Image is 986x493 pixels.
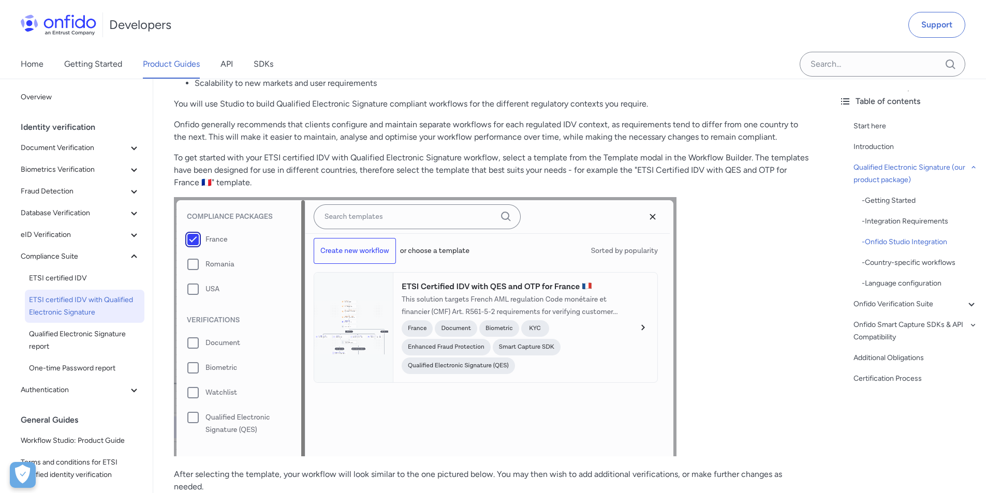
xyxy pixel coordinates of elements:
[10,462,36,488] div: Preferenze cookie
[17,430,144,451] a: Workflow Studio: Product Guide
[853,141,978,153] a: Introduction
[862,257,978,269] a: -Country-specific workflows
[29,294,140,319] span: ETSI certified IDV with Qualified Electronic Signature
[17,452,144,485] a: Terms and conditions for ETSI certified identity verification
[29,272,140,285] span: ETSI certified IDV
[862,215,978,228] div: - Integration Requirements
[21,50,43,79] a: Home
[21,91,140,103] span: Overview
[17,225,144,245] button: eID Verification
[21,14,96,35] img: Onfido Logo
[254,50,273,79] a: SDKs
[195,77,810,89] li: Scalability to new markets and user requirements
[109,17,171,33] h1: Developers
[143,50,200,79] a: Product Guides
[25,268,144,289] a: ETSI certified IDV
[17,181,144,202] button: Fraud Detection
[25,358,144,379] a: One-time Password report
[862,215,978,228] a: -Integration Requirements
[21,117,149,138] div: Identity verification
[853,161,978,186] a: Qualified Electronic Signature (our product package)
[17,159,144,180] button: Biometrics Verification
[853,319,978,343] a: Onfido Smart Capture SDKs & API Compatibility
[853,120,978,132] a: Start here
[862,236,978,248] div: - Onfido Studio Integration
[853,372,978,385] a: Certification Process
[17,203,144,223] button: Database Verification
[21,207,128,219] span: Database Verification
[17,87,144,108] a: Overview
[174,118,810,143] p: Onfido generally recommends that clients configure and maintain separate workflows for each regul...
[21,410,149,430] div: General Guides
[29,328,140,353] span: Qualified Electronic Signature report
[21,384,128,396] span: Authentication
[174,197,676,456] img: ETSI template France
[862,277,978,290] a: -Language configuration
[17,246,144,267] button: Compliance Suite
[174,468,810,493] p: After selecting the template, your workflow will look similar to the one pictured below. You may ...
[862,257,978,269] div: - Country-specific workflows
[64,50,122,79] a: Getting Started
[25,290,144,323] a: ETSI certified IDV with Qualified Electronic Signature
[220,50,233,79] a: API
[17,380,144,400] button: Authentication
[21,229,128,241] span: eID Verification
[21,250,128,263] span: Compliance Suite
[839,95,978,108] div: Table of contents
[862,236,978,248] a: -Onfido Studio Integration
[21,456,140,481] span: Terms and conditions for ETSI certified identity verification
[174,152,810,189] p: To get started with your ETSI certified IDV with Qualified Electronic Signature workflow, select ...
[10,462,36,488] button: Apri preferenze
[862,195,978,207] a: -Getting Started
[25,324,144,357] a: Qualified Electronic Signature report
[21,185,128,198] span: Fraud Detection
[29,362,140,375] span: One-time Password report
[174,98,810,110] p: You will use Studio to build Qualified Electronic Signature compliant workflows for the different...
[17,138,144,158] button: Document Verification
[800,52,965,77] input: Onfido search input field
[862,277,978,290] div: - Language configuration
[853,298,978,310] a: Onfido Verification Suite
[21,163,128,176] span: Biometrics Verification
[862,195,978,207] div: - Getting Started
[21,142,128,154] span: Document Verification
[853,352,978,364] a: Additional Obligations
[21,435,140,447] span: Workflow Studio: Product Guide
[908,12,965,38] a: Support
